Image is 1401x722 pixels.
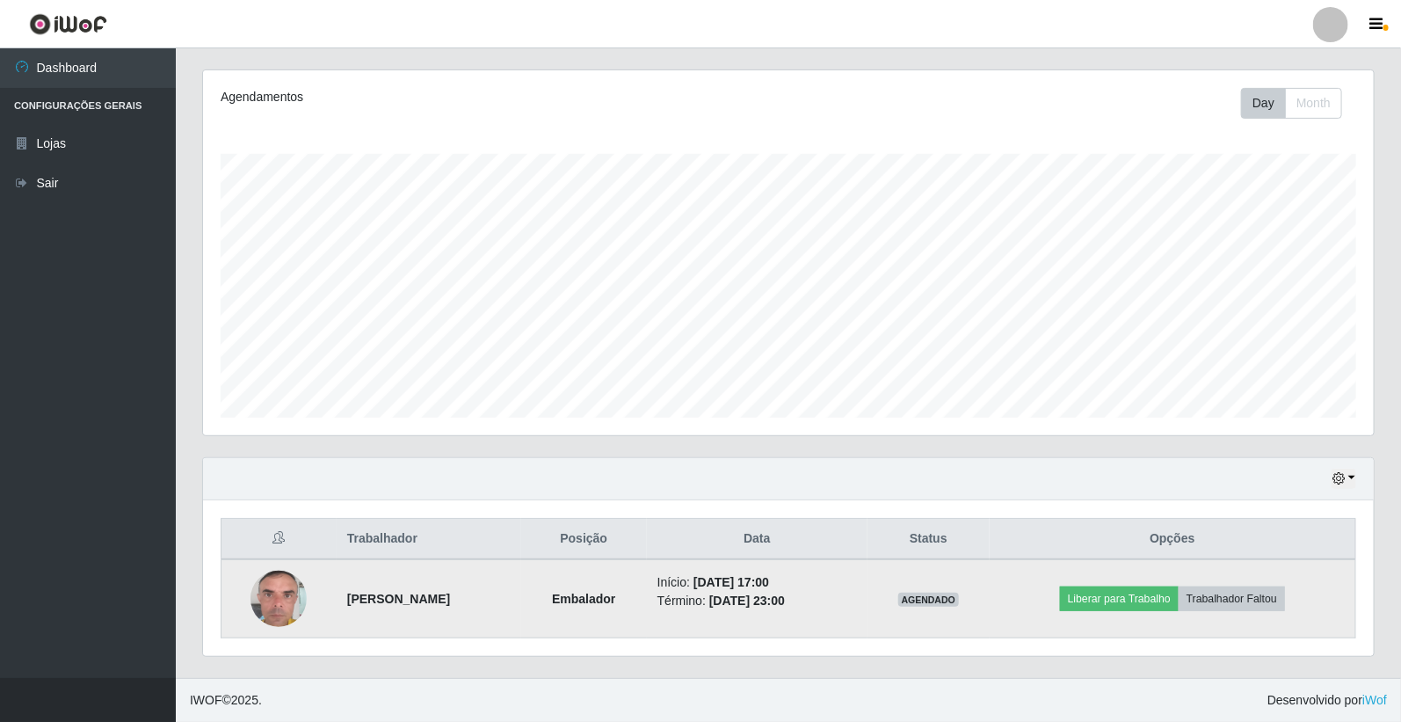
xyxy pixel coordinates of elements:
div: Toolbar with button groups [1241,88,1356,119]
button: Liberar para Trabalho [1060,587,1179,611]
th: Data [647,519,867,560]
span: © 2025 . [190,691,262,710]
strong: [PERSON_NAME] [347,592,450,606]
time: [DATE] 17:00 [693,575,769,589]
button: Day [1241,88,1286,119]
button: Trabalhador Faltou [1179,587,1285,611]
span: AGENDADO [898,593,960,607]
div: Agendamentos [221,88,679,106]
div: First group [1241,88,1342,119]
span: Desenvolvido por [1267,691,1387,710]
img: CoreUI Logo [29,13,107,35]
th: Trabalhador [337,519,521,560]
th: Status [867,519,990,560]
th: Posição [521,519,647,560]
time: [DATE] 23:00 [709,594,785,608]
li: Início: [657,573,857,592]
button: Month [1285,88,1342,119]
th: Opções [990,519,1356,560]
strong: Embalador [552,592,615,606]
span: IWOF [190,693,222,707]
li: Término: [657,592,857,610]
img: 1707834937806.jpeg [250,549,307,649]
a: iWof [1362,693,1387,707]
